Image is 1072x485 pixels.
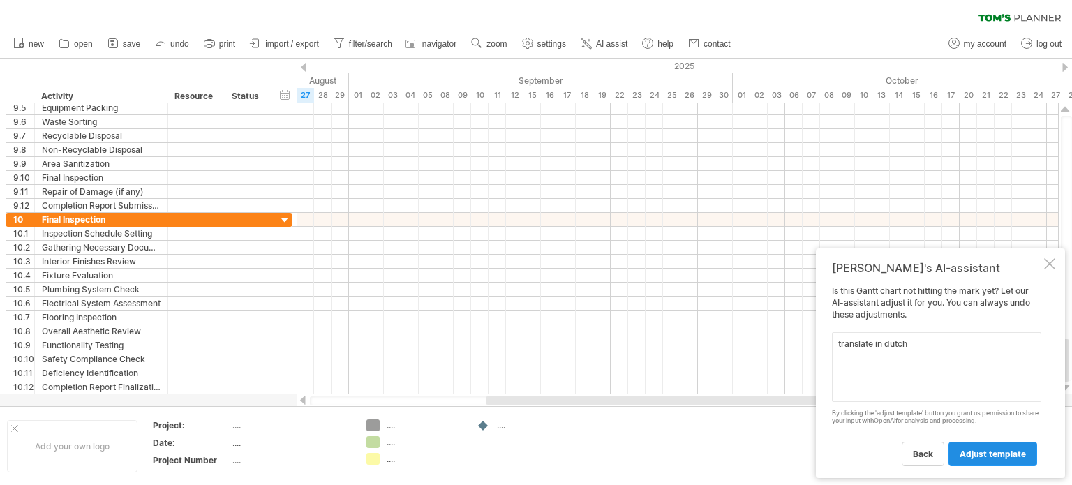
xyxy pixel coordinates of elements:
[13,269,34,282] div: 10.4
[41,89,160,103] div: Activity
[663,88,680,103] div: Thursday, 25 September 2025
[913,449,933,459] span: back
[42,255,161,268] div: Interior Finishes Review
[13,213,34,226] div: 10
[13,143,34,156] div: 9.8
[698,88,715,103] div: Monday, 29 September 2025
[948,442,1037,466] a: adjust template
[42,269,161,282] div: Fixture Evaluation
[768,88,785,103] div: Friday, 3 October 2025
[246,35,323,53] a: import / export
[995,88,1012,103] div: Wednesday, 22 October 2025
[13,129,34,142] div: 9.7
[13,297,34,310] div: 10.6
[13,115,34,128] div: 9.6
[401,88,419,103] div: Thursday, 4 September 2025
[497,419,573,431] div: ....
[13,338,34,352] div: 10.9
[13,366,34,380] div: 10.11
[349,39,392,49] span: filter/search
[576,88,593,103] div: Thursday, 18 September 2025
[657,39,673,49] span: help
[42,171,161,184] div: Final Inspection
[832,285,1041,465] div: Is this Gantt chart not hitting the mark yet? Let our AI-assistant adjust it for you. You can alw...
[13,311,34,324] div: 10.7
[387,419,463,431] div: ....
[436,88,454,103] div: Monday, 8 September 2025
[1018,35,1066,53] a: log out
[13,241,34,254] div: 10.2
[232,437,350,449] div: ....
[964,39,1006,49] span: my account
[945,35,1011,53] a: my account
[265,39,319,49] span: import / export
[680,88,698,103] div: Friday, 26 September 2025
[387,453,463,465] div: ....
[104,35,144,53] a: save
[785,88,803,103] div: Monday, 6 October 2025
[960,449,1026,459] span: adjust template
[596,39,627,49] span: AI assist
[593,88,611,103] div: Friday, 19 September 2025
[42,101,161,114] div: Equipment Packing
[13,352,34,366] div: 10.10
[42,115,161,128] div: Waste Sorting
[174,89,217,103] div: Resource
[330,35,396,53] a: filter/search
[42,380,161,394] div: Completion Report Finalization
[577,35,632,53] a: AI assist
[646,88,663,103] div: Wednesday, 24 September 2025
[403,35,461,53] a: navigator
[639,35,678,53] a: help
[13,324,34,338] div: 10.8
[977,88,995,103] div: Tuesday, 21 October 2025
[13,283,34,296] div: 10.5
[219,39,235,49] span: print
[537,39,566,49] span: settings
[314,88,332,103] div: Thursday, 28 August 2025
[349,73,733,88] div: September 2025
[366,88,384,103] div: Tuesday, 2 September 2025
[733,88,750,103] div: Wednesday, 1 October 2025
[874,417,895,424] a: OpenAI
[832,261,1041,275] div: [PERSON_NAME]'s AI-assistant
[42,311,161,324] div: Flooring Inspection
[1029,88,1047,103] div: Friday, 24 October 2025
[715,88,733,103] div: Tuesday, 30 September 2025
[13,101,34,114] div: 9.5
[232,89,262,103] div: Status
[7,420,137,472] div: Add your own logo
[200,35,239,53] a: print
[151,35,193,53] a: undo
[153,454,230,466] div: Project Number
[750,88,768,103] div: Thursday, 2 October 2025
[13,185,34,198] div: 9.11
[1012,88,1029,103] div: Thursday, 23 October 2025
[454,88,471,103] div: Tuesday, 9 September 2025
[74,39,93,49] span: open
[523,88,541,103] div: Monday, 15 September 2025
[506,88,523,103] div: Friday, 12 September 2025
[703,39,731,49] span: contact
[489,88,506,103] div: Thursday, 11 September 2025
[332,88,349,103] div: Friday, 29 August 2025
[42,241,161,254] div: Gathering Necessary Documentation
[942,88,960,103] div: Friday, 17 October 2025
[55,35,97,53] a: open
[297,88,314,103] div: Wednesday, 27 August 2025
[384,88,401,103] div: Wednesday, 3 September 2025
[872,88,890,103] div: Monday, 13 October 2025
[42,352,161,366] div: Safety Compliance Check
[123,39,140,49] span: save
[803,88,820,103] div: Tuesday, 7 October 2025
[471,88,489,103] div: Wednesday, 10 September 2025
[13,157,34,170] div: 9.9
[387,436,463,448] div: ....
[42,297,161,310] div: Electrical System Assessment
[42,213,161,226] div: Final Inspection
[832,410,1041,425] div: By clicking the 'adjust template' button you grant us permission to share your input with for ana...
[13,227,34,240] div: 10.1
[153,419,230,431] div: Project:
[42,338,161,352] div: Functionality Testing
[611,88,628,103] div: Monday, 22 September 2025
